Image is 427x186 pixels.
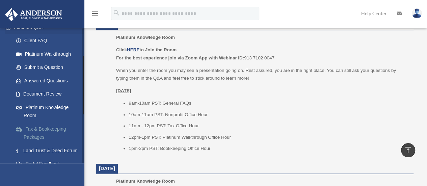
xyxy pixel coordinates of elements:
[129,133,409,141] li: 12pm-1pm PST: Platinum Walkthrough Office Hour
[116,35,175,40] span: Platinum Knowledge Room
[127,47,139,52] a: HERE
[116,88,131,93] u: [DATE]
[3,8,64,21] img: Anderson Advisors Platinum Portal
[91,9,99,18] i: menu
[113,9,120,17] i: search
[129,99,409,107] li: 9am-10am PST: General FAQs
[116,47,177,52] b: Click to Join the Room
[9,74,89,87] a: Answered Questions
[412,8,422,18] img: User Pic
[9,87,89,101] a: Document Review
[9,101,86,122] a: Platinum Knowledge Room
[129,144,409,153] li: 1pm-2pm PST: Bookkeeping Office Hour
[116,179,175,184] span: Platinum Knowledge Room
[9,34,89,48] a: Client FAQ
[116,46,409,62] p: 913 7102 0047
[99,166,115,171] span: [DATE]
[404,146,412,154] i: vertical_align_top
[116,67,409,82] p: When you enter the room you may see a presentation going on. Rest assured, you are in the right p...
[129,111,409,119] li: 10am-11am PST: Nonprofit Office Hour
[9,47,89,61] a: Platinum Walkthrough
[9,61,89,74] a: Submit a Question
[9,122,89,144] a: Tax & Bookkeeping Packages
[9,144,89,157] a: Land Trust & Deed Forum
[91,12,99,18] a: menu
[9,157,89,171] a: Portal Feedback
[401,143,415,157] a: vertical_align_top
[129,122,409,130] li: 11am - 12pm PST: Tax Office Hour
[116,55,244,60] b: For the best experience join via Zoom App with Webinar ID:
